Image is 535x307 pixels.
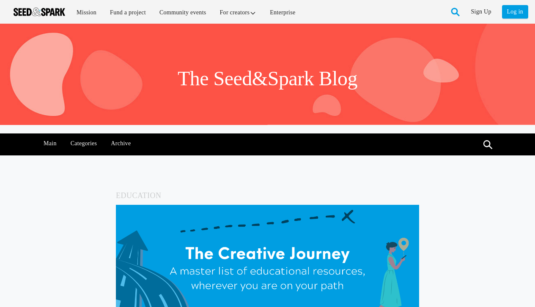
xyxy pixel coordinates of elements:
[471,5,491,19] a: Sign Up
[116,189,419,202] h5: Education
[264,3,301,22] a: Enterprise
[214,3,263,22] a: For creators
[66,133,102,154] a: Categories
[178,66,357,91] h1: The Seed&Spark Blog
[14,8,65,16] img: Seed amp; Spark
[154,3,212,22] a: Community events
[104,3,152,22] a: Fund a project
[71,3,102,22] a: Mission
[107,133,135,154] a: Archive
[39,133,61,154] a: Main
[502,5,528,19] a: Log in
